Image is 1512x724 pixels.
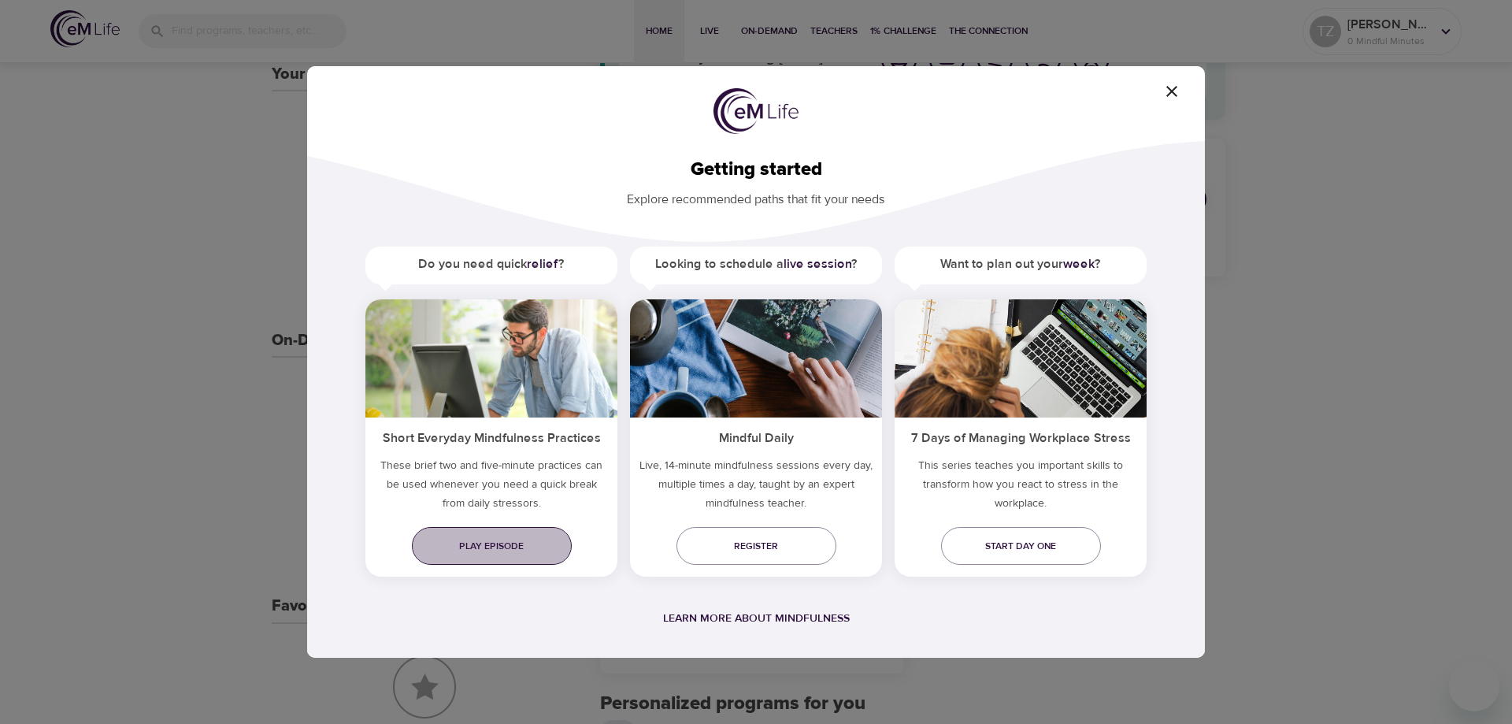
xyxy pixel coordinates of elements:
[630,247,882,282] h5: Looking to schedule a ?
[895,456,1147,519] p: This series teaches you important skills to transform how you react to stress in the workplace.
[332,158,1180,181] h2: Getting started
[412,527,572,565] a: Play episode
[365,247,617,282] h5: Do you need quick ?
[332,181,1180,209] p: Explore recommended paths that fit your needs
[1063,256,1095,272] a: week
[365,418,617,456] h5: Short Everyday Mindfulness Practices
[365,299,617,418] img: ims
[663,611,850,626] a: Learn more about mindfulness
[713,88,799,134] img: logo
[895,247,1147,282] h5: Want to plan out your ?
[954,538,1088,555] span: Start day one
[895,299,1147,418] img: ims
[424,538,559,555] span: Play episode
[630,418,882,456] h5: Mindful Daily
[630,456,882,519] p: Live, 14-minute mindfulness sessions every day, multiple times a day, taught by an expert mindful...
[689,538,824,555] span: Register
[941,527,1101,565] a: Start day one
[784,256,851,272] a: live session
[676,527,836,565] a: Register
[365,456,617,519] h5: These brief two and five-minute practices can be used whenever you need a quick break from daily ...
[527,256,558,272] a: relief
[630,299,882,418] img: ims
[895,418,1147,456] h5: 7 Days of Managing Workplace Stress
